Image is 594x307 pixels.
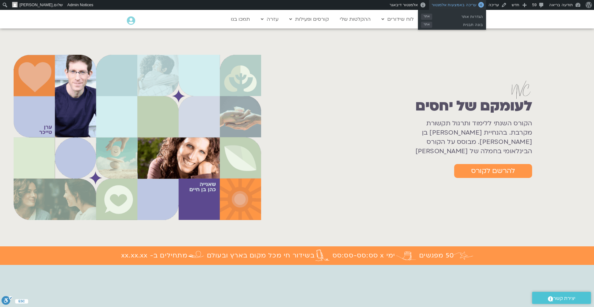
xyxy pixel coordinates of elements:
a: יצירת קשר [532,292,591,304]
h1: הקורס השנתי ללימוד ותרגול תקשורת מקרבת. בהנחיית [PERSON_NAME] בן [PERSON_NAME]. מבוסס על הקורס הב... [414,119,532,156]
a: לוח שידורים [378,13,417,25]
span: [PERSON_NAME] [19,2,53,7]
span: בונה תבנית [432,20,483,28]
span: יצירת קשר [553,294,575,303]
h1: ימי x סס:סס-סס:סס [333,251,395,260]
span: להרשם לקורס [471,167,515,175]
a: להרשם לקורס [454,164,532,178]
span: עריכה באמצעות אלמנטור [432,2,476,7]
h1: בשידור חי מכל מקום בארץ ובעולם [207,251,315,260]
a: הגדרות אתראתר [418,12,486,20]
a: ההקלטות שלי [337,13,374,25]
h1: מתחילים ב- xx.xx.xx [121,251,187,260]
h1: לעומקם של יחסים [415,98,532,114]
span: אתר [421,22,432,28]
span: הגדרות אתר [432,12,483,20]
a: עזרה [258,13,282,25]
a: בונה תבניתאתר [418,20,486,28]
a: קורסים ופעילות [286,13,332,25]
h1: 50 מפגשים [419,251,454,260]
a: תמכו בנו [228,13,253,25]
span: אתר [421,14,432,20]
